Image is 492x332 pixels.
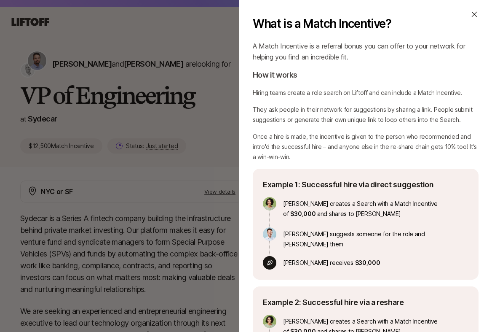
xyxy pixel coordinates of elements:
p: How it works [253,69,479,81]
p: Once a hire is made, the incentive is given to the person who recommended and intro'd the success... [253,132,479,162]
p: Example 1: Successful hire via direct suggestion [263,179,445,190]
span: $30,000 [355,259,380,266]
p: They ask people in their network for suggestions by sharing a link. People submit suggestions or ... [253,105,479,125]
p: [PERSON_NAME] creates a Search with a Match Incentive of and shares to [PERSON_NAME] [283,197,445,219]
p: Hiring teams create a role search on Liftoff and can include a Match Incentive. [253,88,479,98]
p: [PERSON_NAME] receives [283,256,445,270]
img: avatar [263,227,276,241]
span: $30,000 [290,210,316,217]
p: [PERSON_NAME] suggests someone for the role and [PERSON_NAME] them [283,227,445,249]
p: A Match Incentive is a referral bonus you can offer to your network for helping you find an incre... [253,40,479,62]
img: avatar [263,197,276,211]
img: avatar [263,315,276,328]
p: What is a Match Incentive? [253,10,450,37]
p: Example 2: Successful hire via a reshare [263,297,445,308]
